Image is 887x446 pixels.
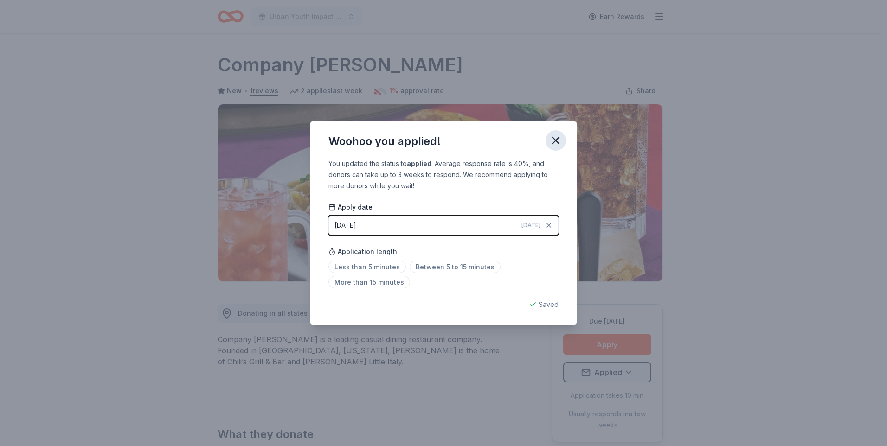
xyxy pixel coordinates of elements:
[410,261,501,273] span: Between 5 to 15 minutes
[521,222,540,229] span: [DATE]
[328,261,406,273] span: Less than 5 minutes
[328,246,397,257] span: Application length
[328,134,441,149] div: Woohoo you applied!
[328,203,373,212] span: Apply date
[328,158,559,191] div: You updated the status to . Average response rate is 40%, and donors can take up to 3 weeks to re...
[407,159,431,167] b: applied
[328,276,410,288] span: More than 15 minutes
[334,220,356,231] div: [DATE]
[328,216,559,235] button: [DATE][DATE]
